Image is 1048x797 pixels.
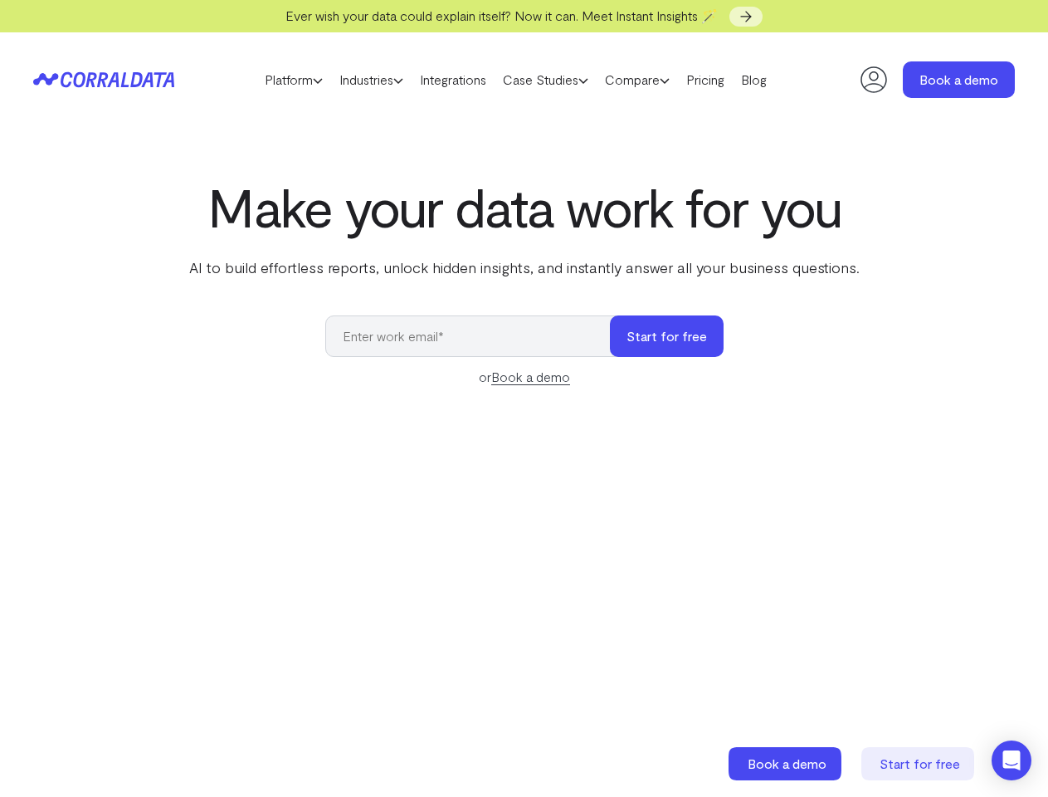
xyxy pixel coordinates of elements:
[748,755,826,771] span: Book a demo
[733,67,775,92] a: Blog
[678,67,733,92] a: Pricing
[903,61,1015,98] a: Book a demo
[495,67,597,92] a: Case Studies
[186,257,863,278] p: AI to build effortless reports, unlock hidden insights, and instantly answer all your business qu...
[256,67,331,92] a: Platform
[861,747,977,780] a: Start for free
[186,177,863,237] h1: Make your data work for you
[331,67,412,92] a: Industries
[325,315,626,357] input: Enter work email*
[285,7,718,23] span: Ever wish your data could explain itself? Now it can. Meet Instant Insights 🪄
[992,741,1031,780] div: Open Intercom Messenger
[597,67,678,92] a: Compare
[729,747,845,780] a: Book a demo
[491,369,570,385] a: Book a demo
[880,755,960,771] span: Start for free
[412,67,495,92] a: Integrations
[610,315,724,357] button: Start for free
[325,367,724,387] div: or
